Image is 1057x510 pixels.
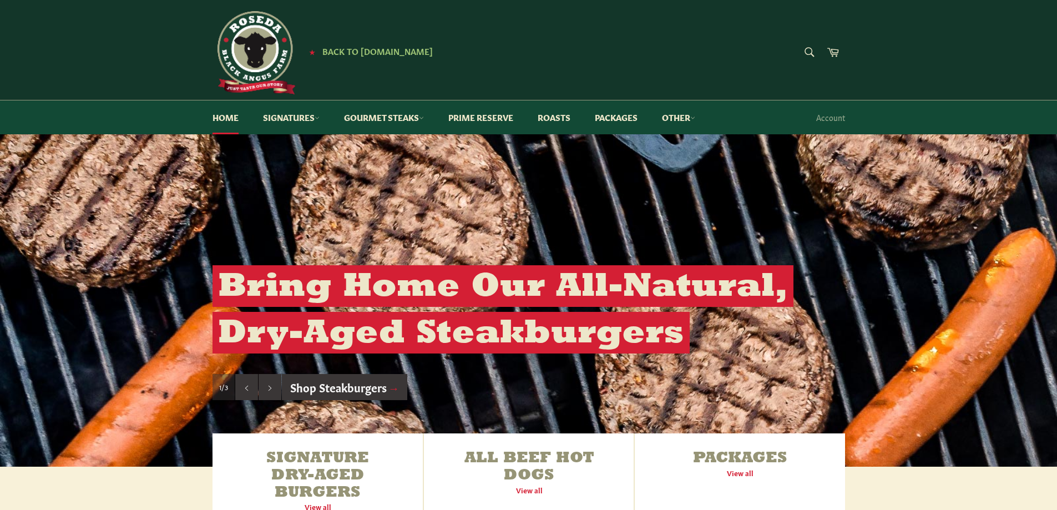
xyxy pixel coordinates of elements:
[219,382,228,392] span: 1/3
[213,265,793,354] h2: Bring Home Our All-Natural, Dry-Aged Steakburgers
[252,100,331,134] a: Signatures
[322,45,433,57] span: Back to [DOMAIN_NAME]
[584,100,649,134] a: Packages
[811,101,851,134] a: Account
[388,379,399,395] span: →
[213,11,296,94] img: Roseda Beef
[309,47,315,56] span: ★
[235,374,258,401] button: Previous slide
[201,100,250,134] a: Home
[437,100,524,134] a: Prime Reserve
[213,374,235,401] div: Slide 1, current
[527,100,581,134] a: Roasts
[651,100,706,134] a: Other
[259,374,281,401] button: Next slide
[282,374,408,401] a: Shop Steakburgers
[333,100,435,134] a: Gourmet Steaks
[304,47,433,56] a: ★ Back to [DOMAIN_NAME]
